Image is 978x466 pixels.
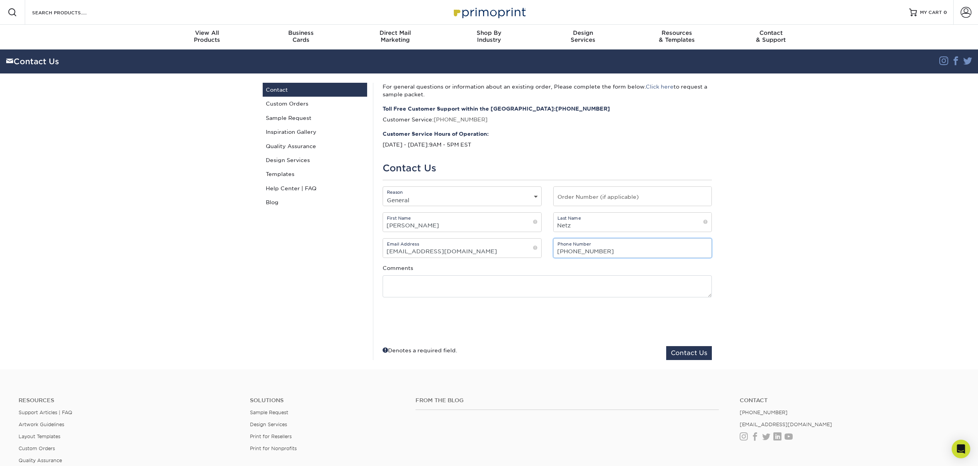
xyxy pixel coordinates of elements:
span: Design [536,29,630,36]
input: SEARCH PRODUCTS..... [31,8,107,17]
a: Inspiration Gallery [263,125,367,139]
span: Shop By [442,29,536,36]
label: Comments [383,264,413,272]
span: Direct Mail [348,29,442,36]
p: 9AM - 5PM EST [383,130,712,149]
a: Design Services [263,153,367,167]
a: Artwork Guidelines [19,422,64,427]
a: Help Center | FAQ [263,181,367,195]
span: View All [160,29,254,36]
h4: Resources [19,397,238,404]
a: Contact& Support [724,25,818,50]
strong: Toll Free Customer Support within the [GEOGRAPHIC_DATA]: [383,105,712,113]
a: Sample Request [250,410,288,415]
strong: Customer Service Hours of Operation: [383,130,712,138]
span: Contact [724,29,818,36]
a: Print for Resellers [250,434,292,439]
div: Industry [442,29,536,43]
div: Services [536,29,630,43]
div: Cards [254,29,348,43]
a: Contact [263,83,367,97]
div: & Support [724,29,818,43]
a: Click here [646,84,674,90]
span: 0 [944,10,947,15]
a: Resources& Templates [630,25,724,50]
h4: Solutions [250,397,404,404]
div: Marketing [348,29,442,43]
iframe: reCAPTCHA [594,307,698,333]
a: Print for Nonprofits [250,446,297,451]
a: Sample Request [263,111,367,125]
img: Primoprint [450,4,528,20]
p: For general questions or information about an existing order, Please complete the form below. to ... [383,83,712,99]
a: BusinessCards [254,25,348,50]
div: & Templates [630,29,724,43]
a: Custom Orders [263,97,367,111]
span: Business [254,29,348,36]
div: Products [160,29,254,43]
a: Layout Templates [19,434,60,439]
a: View AllProducts [160,25,254,50]
a: [EMAIL_ADDRESS][DOMAIN_NAME] [740,422,832,427]
h4: From the Blog [415,397,719,404]
h1: Contact Us [383,163,712,174]
div: Denotes a required field. [383,346,457,354]
a: DesignServices [536,25,630,50]
p: Customer Service: [383,105,712,124]
span: Resources [630,29,724,36]
a: Templates [263,167,367,181]
a: Shop ByIndustry [442,25,536,50]
span: [DATE] - [DATE]: [383,142,429,148]
a: Design Services [250,422,287,427]
button: Contact Us [666,346,712,360]
a: Contact [740,397,959,404]
a: Blog [263,195,367,209]
div: Open Intercom Messenger [952,440,970,458]
a: [PHONE_NUMBER] [556,106,610,112]
a: Quality Assurance [263,139,367,153]
a: Direct MailMarketing [348,25,442,50]
a: [PHONE_NUMBER] [434,116,487,123]
a: [PHONE_NUMBER] [740,410,788,415]
a: Support Articles | FAQ [19,410,72,415]
span: MY CART [920,9,942,16]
